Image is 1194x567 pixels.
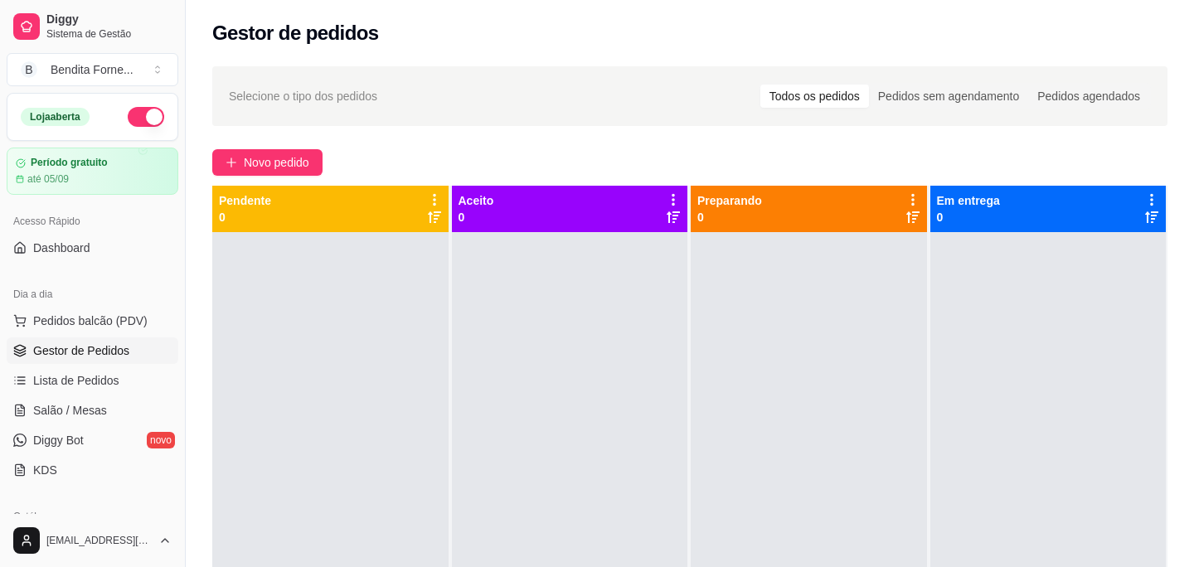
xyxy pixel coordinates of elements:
p: 0 [459,209,494,225]
a: Período gratuitoaté 05/09 [7,148,178,195]
a: Diggy Botnovo [7,427,178,453]
a: Dashboard [7,235,178,261]
a: Gestor de Pedidos [7,337,178,364]
span: B [21,61,37,78]
div: Todos os pedidos [760,85,869,108]
span: Selecione o tipo dos pedidos [229,87,377,105]
div: Dia a dia [7,281,178,308]
button: Alterar Status [128,107,164,127]
button: Pedidos balcão (PDV) [7,308,178,334]
button: Novo pedido [212,149,323,176]
span: plus [226,157,237,168]
div: Catálogo [7,503,178,530]
p: 0 [697,209,762,225]
div: Bendita Forne ... [51,61,133,78]
p: Preparando [697,192,762,209]
a: Lista de Pedidos [7,367,178,394]
span: KDS [33,462,57,478]
p: 0 [219,209,271,225]
span: Diggy Bot [33,432,84,448]
a: KDS [7,457,178,483]
h2: Gestor de pedidos [212,20,379,46]
button: Select a team [7,53,178,86]
span: Salão / Mesas [33,402,107,419]
span: Diggy [46,12,172,27]
article: até 05/09 [27,172,69,186]
a: Salão / Mesas [7,397,178,424]
div: Loja aberta [21,108,90,126]
span: Pedidos balcão (PDV) [33,313,148,329]
span: Dashboard [33,240,90,256]
div: Acesso Rápido [7,208,178,235]
div: Pedidos sem agendamento [869,85,1028,108]
p: Em entrega [937,192,1000,209]
a: DiggySistema de Gestão [7,7,178,46]
p: Pendente [219,192,271,209]
p: 0 [937,209,1000,225]
span: [EMAIL_ADDRESS][DOMAIN_NAME] [46,534,152,547]
div: Pedidos agendados [1028,85,1149,108]
article: Período gratuito [31,157,108,169]
button: [EMAIL_ADDRESS][DOMAIN_NAME] [7,521,178,560]
span: Sistema de Gestão [46,27,172,41]
span: Lista de Pedidos [33,372,119,389]
p: Aceito [459,192,494,209]
span: Novo pedido [244,153,309,172]
span: Gestor de Pedidos [33,342,129,359]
